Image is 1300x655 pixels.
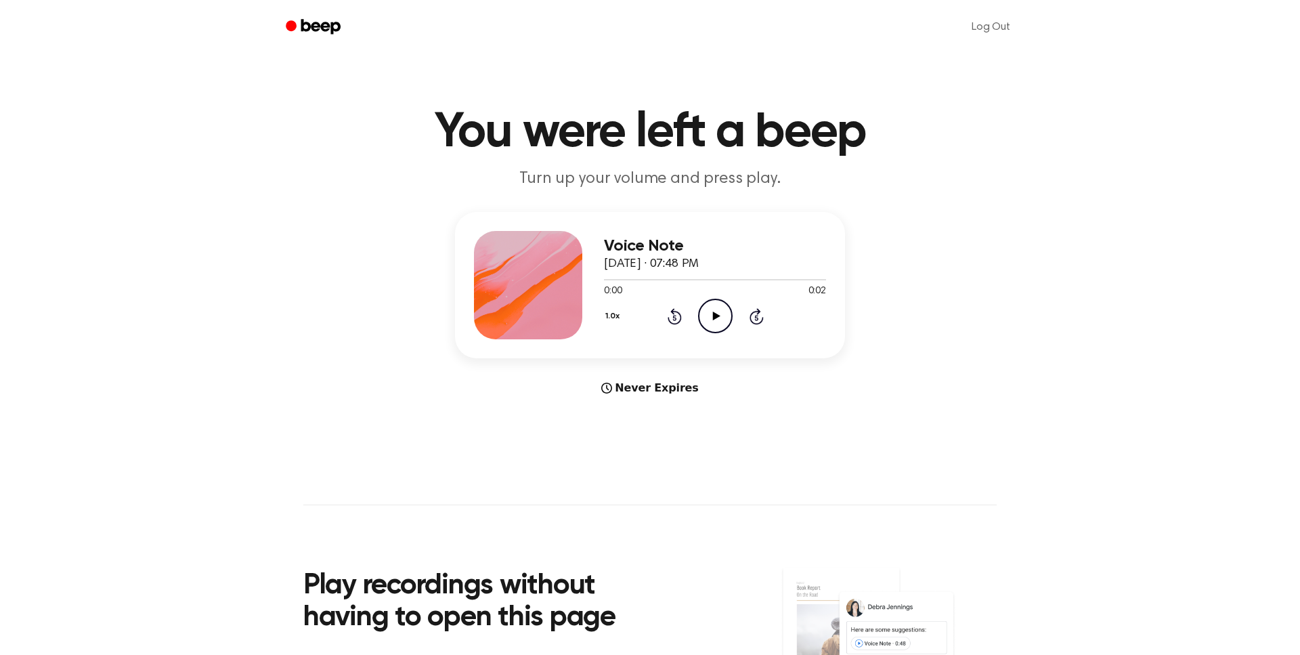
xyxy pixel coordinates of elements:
span: [DATE] · 07:48 PM [604,258,699,270]
a: Beep [276,14,353,41]
span: 0:00 [604,284,622,299]
h3: Voice Note [604,237,826,255]
span: 0:02 [808,284,826,299]
div: Never Expires [455,380,845,396]
h2: Play recordings without having to open this page [303,570,668,635]
h1: You were left a beep [303,108,997,157]
p: Turn up your volume and press play. [390,168,910,190]
a: Log Out [958,11,1024,43]
button: 1.0x [604,305,624,328]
